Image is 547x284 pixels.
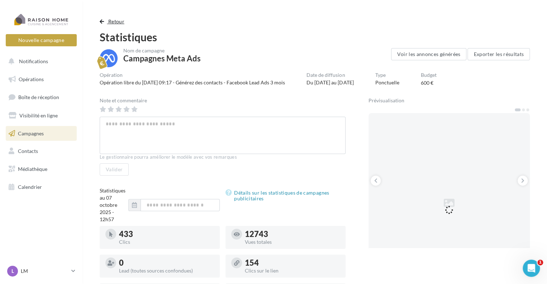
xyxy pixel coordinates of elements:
span: Campagnes [18,130,44,136]
div: Statistiques au 07 octobre 2025 - 12h57 [100,187,128,223]
div: Clics [119,239,214,245]
button: Nouvelle campagne [6,34,77,46]
div: Vues totales [245,239,340,245]
a: Opérations [4,72,78,87]
span: L [11,267,14,275]
div: Nom de campagne [123,48,201,53]
a: Calendrier [4,180,78,195]
span: Boîte de réception [18,94,59,100]
div: Statistiques [100,32,530,42]
div: Ponctuelle [375,79,399,86]
div: Type [375,73,399,78]
span: Médiathèque [18,166,47,172]
div: Budget [421,73,437,78]
div: Clics sur le lien [245,268,340,273]
a: Médiathèque [4,162,78,177]
div: Note et commentaire [100,98,346,103]
button: Exporter les résultats [467,48,530,60]
button: Voir les annonces générées [391,48,466,60]
div: Prévisualisation [368,98,530,103]
a: Contacts [4,144,78,159]
span: Notifications [19,58,48,64]
div: Opération [100,73,285,78]
span: Visibilité en ligne [19,112,58,118]
a: Boîte de réception [4,89,78,105]
div: Opération libre du [DATE] 09:17 - Générez des contacts - Facebook Lead Ads 3 mois [100,79,285,86]
span: 1 [537,260,543,265]
span: Retour [108,18,124,24]
div: Lead (toutes sources confondues) [119,268,214,273]
div: 0 [119,259,214,267]
div: 12743 [245,230,340,238]
button: Valider [100,163,129,176]
span: Contacts [18,148,38,154]
a: L LM [6,264,77,278]
a: Campagnes [4,126,78,141]
button: Retour [100,17,127,26]
div: 154 [245,259,340,267]
iframe: Intercom live chat [523,260,540,277]
div: 433 [119,230,214,238]
a: Détails sur les statistiques de campagnes publicitaires [225,188,346,203]
div: Date de diffusion [306,73,353,78]
div: Campagnes Meta Ads [123,55,201,62]
div: 600 € [421,79,433,87]
div: Du [DATE] au [DATE] [306,79,353,86]
p: LM [21,267,68,275]
span: Opérations [19,76,44,82]
a: Visibilité en ligne [4,108,78,123]
button: Notifications [4,54,75,69]
div: Le gestionnaire pourra améliorer le modèle avec vos remarques [100,154,346,160]
span: Calendrier [18,184,42,190]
